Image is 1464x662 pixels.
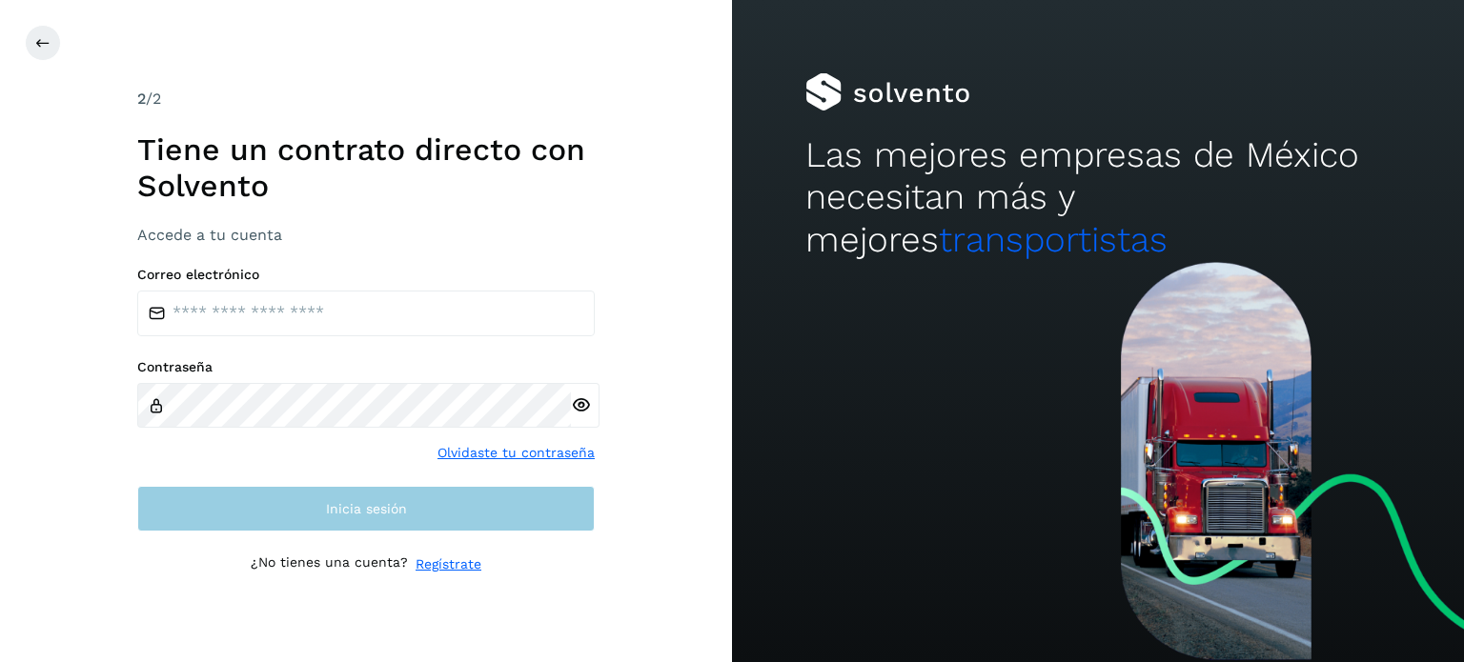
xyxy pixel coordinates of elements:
span: 2 [137,90,146,108]
a: Olvidaste tu contraseña [437,443,595,463]
span: Inicia sesión [326,502,407,515]
div: /2 [137,88,595,110]
a: Regístrate [416,554,481,574]
label: Correo electrónico [137,267,595,283]
label: Contraseña [137,359,595,375]
h3: Accede a tu cuenta [137,226,595,244]
p: ¿No tienes una cuenta? [251,554,408,574]
button: Inicia sesión [137,486,595,532]
h1: Tiene un contrato directo con Solvento [137,131,595,205]
span: transportistas [939,219,1168,260]
h2: Las mejores empresas de México necesitan más y mejores [805,134,1391,261]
